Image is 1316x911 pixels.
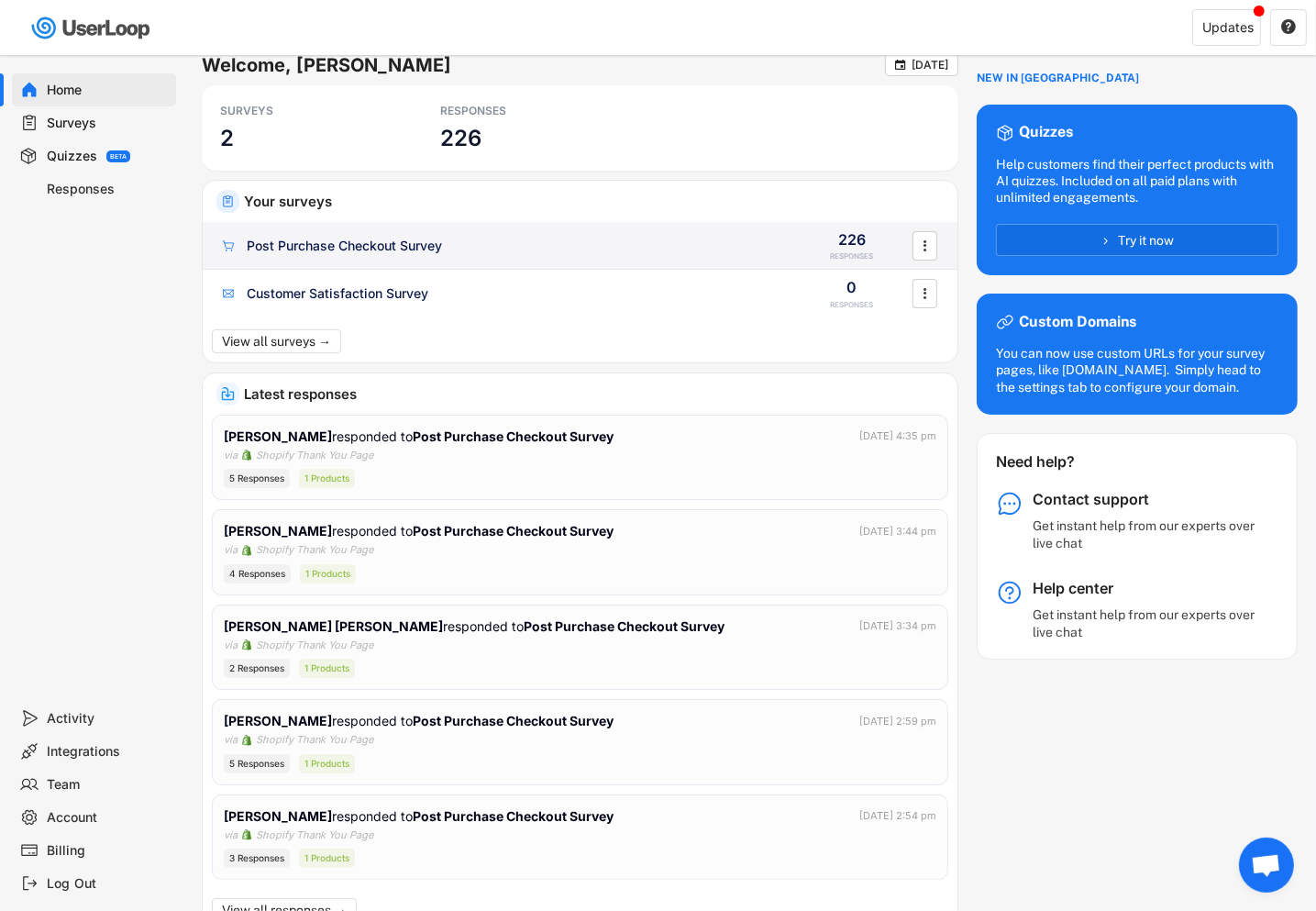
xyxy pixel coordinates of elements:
[256,732,373,748] div: Shopify Thank You Page
[224,713,332,728] strong: [PERSON_NAME]
[923,283,927,303] text: 
[299,659,355,678] div: 1 Products
[895,58,906,72] text: 
[224,711,617,730] div: responded to
[1202,21,1254,34] div: Updates
[912,60,948,71] div: [DATE]
[224,617,728,636] div: responded to
[859,618,936,634] div: [DATE] 3:34 pm
[224,732,238,748] div: via
[48,743,169,761] div: Integrations
[859,524,936,539] div: [DATE] 3:44 pm
[224,564,291,583] div: 4 Responses
[996,452,1123,472] div: Need help?
[224,521,617,540] div: responded to
[440,124,481,152] h3: 226
[202,53,885,77] h6: Welcome, [PERSON_NAME]
[1033,579,1262,598] div: Help center
[977,72,1139,86] div: NEW IN [GEOGRAPHIC_DATA]
[413,713,614,728] strong: Post Purchase Checkout Survey
[923,236,927,255] text: 
[48,115,169,132] div: Surveys
[220,104,385,118] div: SURVEYS
[224,754,290,773] div: 5 Responses
[1119,234,1175,247] span: Try it now
[48,181,169,198] div: Responses
[1281,18,1296,35] text: 
[220,124,234,152] h3: 2
[859,808,936,824] div: [DATE] 2:54 pm
[28,9,157,47] img: userloop-logo-01.svg
[244,194,944,208] div: Your surveys
[221,387,235,401] img: IncomingMajor.svg
[440,104,605,118] div: RESPONSES
[224,428,332,444] strong: [PERSON_NAME]
[413,808,614,824] strong: Post Purchase Checkout Survey
[1280,19,1297,36] button: 
[244,387,944,401] div: Latest responses
[224,618,443,634] strong: [PERSON_NAME] [PERSON_NAME]
[224,806,617,826] div: responded to
[299,469,355,488] div: 1 Products
[48,776,169,794] div: Team
[48,710,169,728] div: Activity
[299,849,355,868] div: 1 Products
[1033,517,1262,550] div: Get instant help from our experts over live chat
[241,545,252,556] img: 1156660_ecommerce_logo_shopify_icon%20%281%29.png
[996,156,1278,206] div: Help customers find their perfect products with AI quizzes. Included on all paid plans with unlim...
[300,564,356,583] div: 1 Products
[893,58,907,72] button: 
[48,809,169,827] div: Account
[256,638,373,653] div: Shopify Thank You Page
[256,828,373,843] div: Shopify Thank You Page
[413,428,614,444] strong: Post Purchase Checkout Survey
[224,469,290,488] div: 5 Responses
[831,300,874,310] div: RESPONSES
[224,448,238,463] div: via
[1033,606,1262,639] div: Get instant help from our experts over live chat
[241,829,252,840] img: 1156660_ecommerce_logo_shopify_icon%20%281%29.png
[48,842,169,860] div: Billing
[847,277,857,297] div: 0
[47,148,97,165] div: Quizzes
[1019,313,1136,332] div: Custom Domains
[831,251,874,261] div: RESPONSES
[1239,838,1294,893] div: Open chat
[256,448,373,463] div: Shopify Thank You Page
[299,754,355,773] div: 1 Products
[859,428,936,444] div: [DATE] 4:35 pm
[224,849,290,868] div: 3 Responses
[224,808,332,824] strong: [PERSON_NAME]
[916,280,934,307] button: 
[916,232,934,260] button: 
[224,828,238,843] div: via
[996,345,1278,395] div: You can now use custom URLs for your survey pages, like [DOMAIN_NAME]. Simply head to the setting...
[1019,123,1073,142] div: Quizzes
[859,714,936,729] div: [DATE] 2:59 pm
[241,450,252,461] img: 1156660_ecommerce_logo_shopify_icon%20%281%29.png
[524,618,724,634] strong: Post Purchase Checkout Survey
[48,875,169,893] div: Log Out
[256,542,373,558] div: Shopify Thank You Page
[247,237,442,255] div: Post Purchase Checkout Survey
[241,735,252,746] img: 1156660_ecommerce_logo_shopify_icon%20%281%29.png
[224,427,617,446] div: responded to
[996,224,1278,256] button: Try it now
[247,284,428,303] div: Customer Satisfaction Survey
[224,542,238,558] div: via
[241,639,252,650] img: 1156660_ecommerce_logo_shopify_icon%20%281%29.png
[212,329,341,353] button: View all surveys →
[838,229,866,250] div: 226
[1033,490,1262,509] div: Contact support
[110,153,127,160] div: BETA
[224,659,290,678] div: 2 Responses
[224,638,238,653] div: via
[224,523,332,539] strong: [PERSON_NAME]
[48,82,169,99] div: Home
[413,523,614,539] strong: Post Purchase Checkout Survey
